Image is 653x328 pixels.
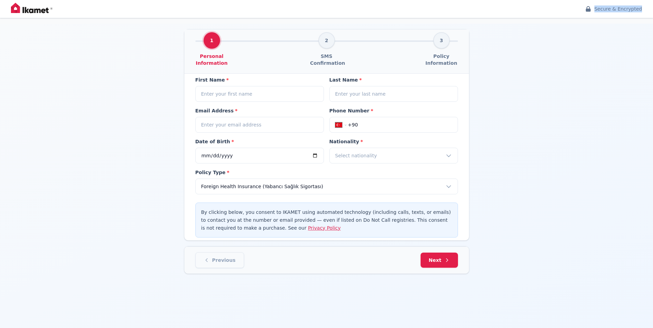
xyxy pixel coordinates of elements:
[210,37,214,44] span: 1
[195,86,324,102] input: Enter your first name
[421,253,458,268] button: Next
[11,3,53,15] img: IKAMET Logo
[329,138,458,145] label: Nationality
[440,37,443,44] span: 3
[329,76,458,83] label: Last Name
[195,107,324,114] label: Email Address
[329,107,458,114] label: Phone Number
[195,76,324,83] label: First Name
[195,117,324,133] input: Enter your email address
[195,53,228,66] span: Personal Information
[204,257,236,264] span: Previous
[201,208,452,232] p: By clicking below, you consent to IKAMET using automated technology (including calls, texts, or e...
[195,138,324,145] label: Date of Birth
[310,53,343,66] span: SMS Confirmation
[325,37,328,44] span: 2
[594,5,642,12] span: Secure & Encrypted
[425,53,458,66] span: Policy Information
[195,252,244,268] button: Previous
[201,183,323,190] span: Foreign Health Insurance (Yabancı Sağlık Sigortası)
[348,121,452,128] input: Enter your phone number
[429,257,450,264] span: Next
[329,86,458,102] input: Enter your last name
[308,225,340,231] a: Privacy Policy
[335,152,377,159] span: Select nationality
[195,169,458,176] label: Policy Type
